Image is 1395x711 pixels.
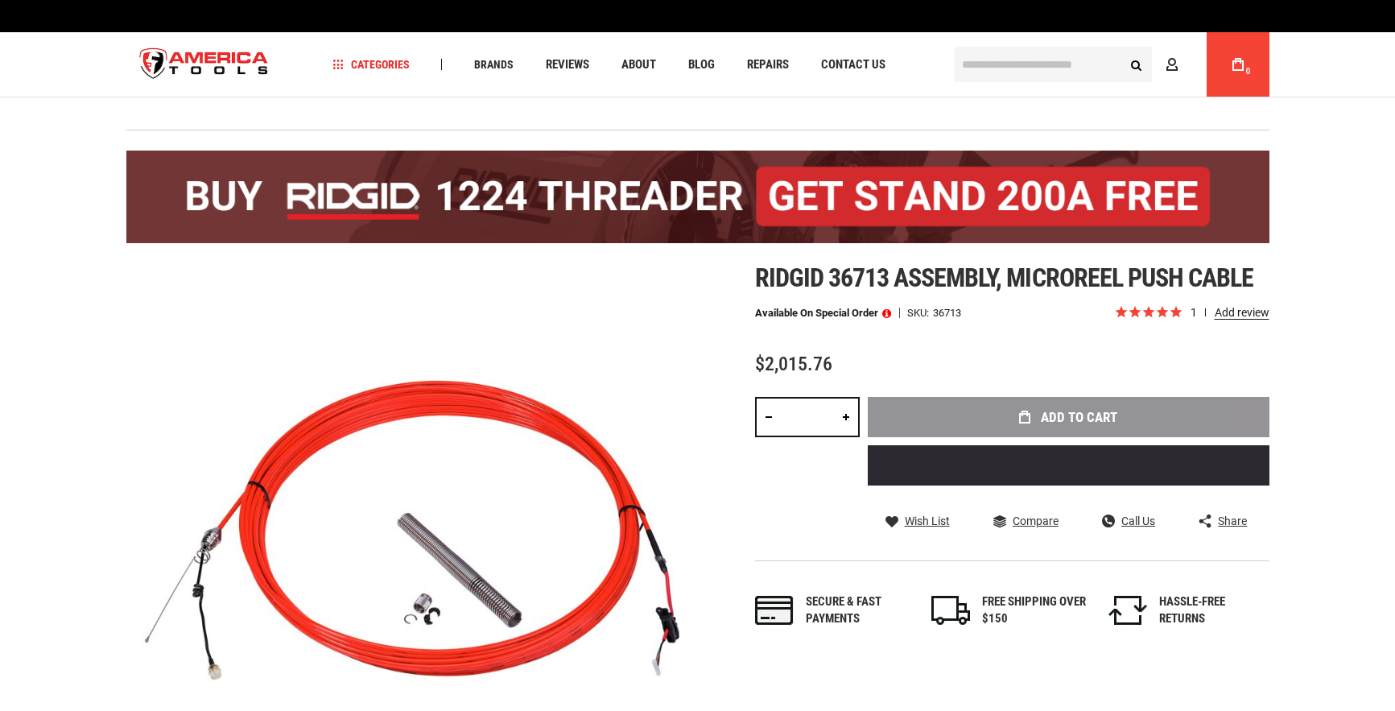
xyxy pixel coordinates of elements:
a: About [614,54,663,76]
span: 1 reviews [1191,306,1269,319]
span: Repairs [747,59,789,71]
span: Call Us [1121,515,1155,527]
div: FREE SHIPPING OVER $150 [982,593,1087,628]
div: Secure & fast payments [806,593,910,628]
span: Contact Us [821,59,885,71]
span: Share [1218,515,1247,527]
a: Categories [325,54,417,76]
span: Brands [474,59,514,70]
span: Ridgid 36713 assembly, microreel push cable [755,262,1254,293]
a: Call Us [1102,514,1155,528]
a: store logo [126,35,283,95]
img: America Tools [126,35,283,95]
span: Reviews [546,59,589,71]
a: 0 [1223,32,1253,97]
img: shipping [931,596,970,625]
a: Blog [681,54,722,76]
button: Search [1121,49,1152,80]
span: review [1205,308,1206,316]
span: $2,015.76 [755,353,832,375]
div: 36713 [933,308,961,318]
a: Contact Us [814,54,893,76]
span: Blog [688,59,715,71]
div: HASSLE-FREE RETURNS [1159,593,1264,628]
span: About [621,59,656,71]
span: Categories [332,59,410,70]
a: Wish List [885,514,950,528]
a: Brands [467,54,521,76]
p: Available on Special Order [755,308,891,319]
img: payments [755,596,794,625]
a: Compare [993,514,1059,528]
img: BOGO: Buy the RIDGID® 1224 Threader (26092), get the 92467 200A Stand FREE! [126,151,1269,243]
img: returns [1108,596,1147,625]
a: Repairs [740,54,796,76]
span: Compare [1013,515,1059,527]
span: Wish List [905,515,950,527]
span: 0 [1246,67,1251,76]
strong: SKU [907,308,933,318]
a: Reviews [539,54,596,76]
span: Rated 5.0 out of 5 stars 1 reviews [1114,304,1269,322]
